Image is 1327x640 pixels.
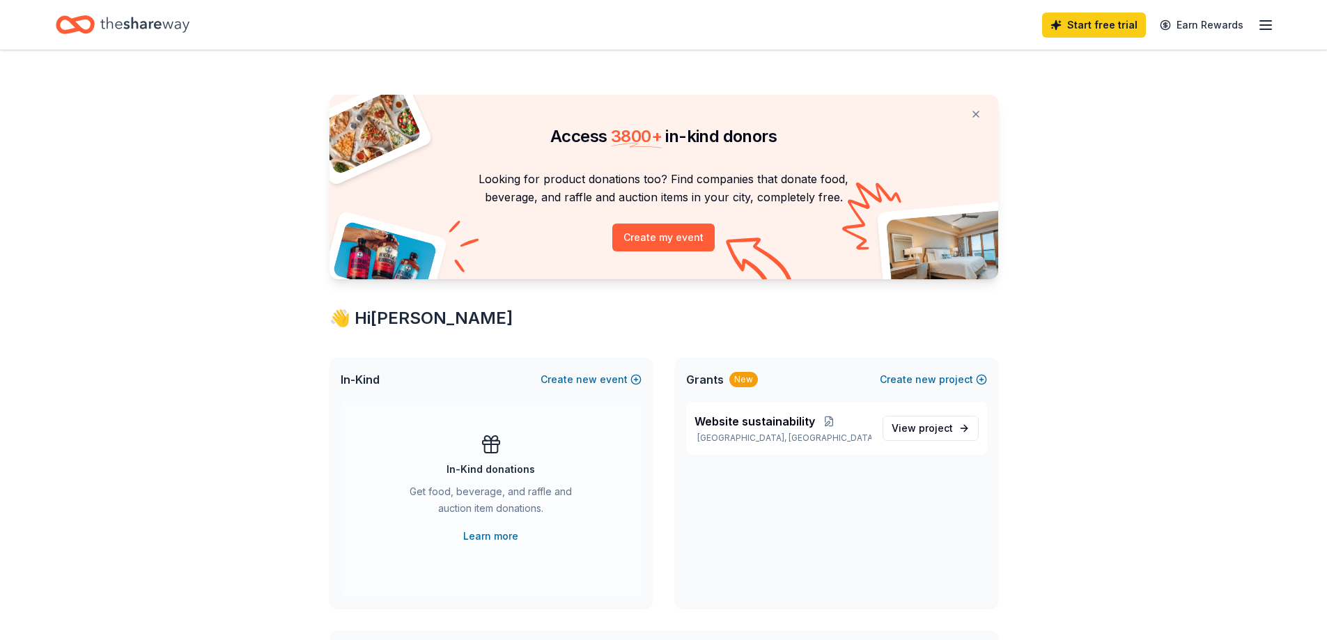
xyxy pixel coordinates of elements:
a: View project [883,416,979,441]
img: Curvy arrow [726,237,796,290]
a: Home [56,8,189,41]
div: 👋 Hi [PERSON_NAME] [329,307,998,329]
span: new [915,371,936,388]
span: 3800 + [611,126,662,146]
span: Access in-kind donors [550,126,777,146]
p: Looking for product donations too? Find companies that donate food, beverage, and raffle and auct... [346,170,981,207]
span: new [576,371,597,388]
span: In-Kind [341,371,380,388]
button: Createnewevent [541,371,642,388]
div: In-Kind donations [447,461,535,478]
img: Pizza [313,86,422,175]
div: New [729,372,758,387]
span: project [919,422,953,434]
span: Website sustainability [694,413,815,430]
span: View [892,420,953,437]
button: Createnewproject [880,371,987,388]
a: Start free trial [1042,13,1146,38]
div: Get food, beverage, and raffle and auction item donations. [396,483,586,522]
a: Earn Rewards [1151,13,1252,38]
p: [GEOGRAPHIC_DATA], [GEOGRAPHIC_DATA] [694,432,871,444]
button: Create my event [612,224,715,251]
a: Learn more [463,528,518,545]
span: Grants [686,371,724,388]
